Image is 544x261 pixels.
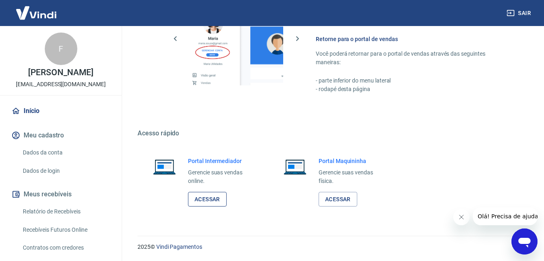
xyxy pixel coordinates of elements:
img: Vindi [10,0,63,25]
h6: Portal Intermediador [188,157,253,165]
button: Sair [505,6,534,21]
a: Contratos com credores [20,239,112,256]
p: 2025 © [138,243,524,251]
a: Início [10,102,112,120]
p: Gerencie suas vendas física. [319,168,384,185]
button: Meu cadastro [10,126,112,144]
span: Olá! Precisa de ajuda? [5,6,68,12]
a: Vindi Pagamentos [156,244,202,250]
a: Relatório de Recebíveis [20,203,112,220]
div: F [45,33,77,65]
img: Imagem de um notebook aberto [147,157,181,176]
a: Acessar [188,192,227,207]
h6: Retorne para o portal de vendas [316,35,505,43]
p: [PERSON_NAME] [28,68,93,77]
a: Recebíveis Futuros Online [20,222,112,238]
button: Meus recebíveis [10,185,112,203]
iframe: Botão para abrir a janela de mensagens [511,228,537,254]
a: Acessar [319,192,357,207]
p: Gerencie suas vendas online. [188,168,253,185]
iframe: Fechar mensagem [453,209,470,225]
a: Dados da conta [20,144,112,161]
p: [EMAIL_ADDRESS][DOMAIN_NAME] [16,80,106,89]
iframe: Mensagem da empresa [473,207,537,225]
a: Dados de login [20,163,112,179]
p: - rodapé desta página [316,85,505,94]
img: Imagem de um notebook aberto [278,157,312,176]
h6: Portal Maquininha [319,157,384,165]
p: Você poderá retornar para o portal de vendas através das seguintes maneiras: [316,50,505,67]
h5: Acesso rápido [138,129,524,137]
p: - parte inferior do menu lateral [316,76,505,85]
